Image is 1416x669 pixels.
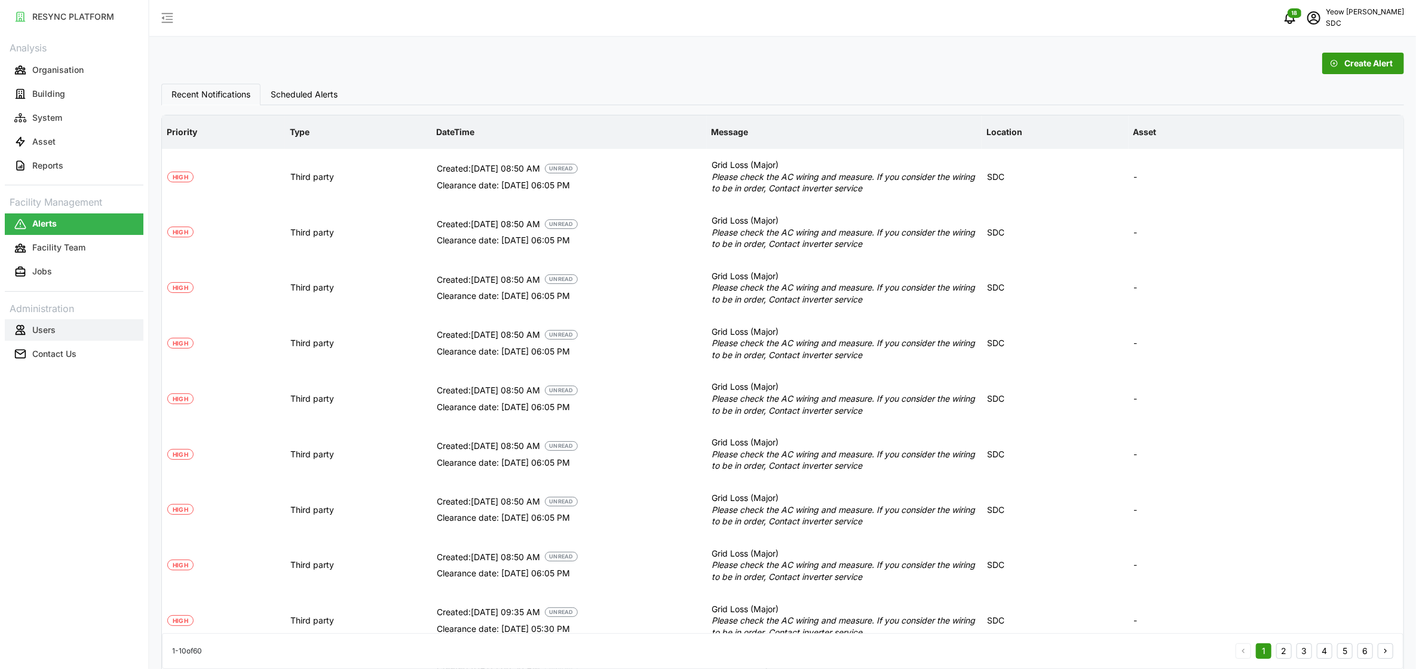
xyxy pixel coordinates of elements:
[32,324,56,336] p: Users
[290,559,427,571] p: Third party
[1134,504,1398,516] p: -
[712,282,976,305] p: Please check the AC wiring and measure. If you consider the wiring to be in order, Contact invert...
[712,603,976,615] p: Grid Loss (Major)
[32,348,76,360] p: Contact Us
[712,227,976,250] p: Please check the AC wiring and measure. If you consider the wiring to be in order, Contact invert...
[5,299,143,316] p: Administration
[987,171,1123,183] p: SDC
[1276,643,1292,659] button: 2
[549,386,574,395] span: UNREAD
[712,171,976,194] p: Please check the AC wiring and measure. If you consider the wiring to be in order, Contact invert...
[290,171,427,183] p: Third party
[173,283,188,292] span: High
[709,117,979,148] p: Message
[549,552,574,561] span: UNREAD
[437,551,540,563] p: Created: [DATE] 08:50 AM
[5,154,143,178] a: Reports
[32,64,84,76] p: Organisation
[437,218,540,230] p: Created: [DATE] 08:50 AM
[1326,7,1404,18] p: Yeow [PERSON_NAME]
[5,6,143,28] button: RESYNC PLATFORM
[173,505,188,514] span: High
[5,260,143,284] a: Jobs
[712,326,976,338] p: Grid Loss (Major)
[1134,448,1398,460] p: -
[1134,171,1398,183] p: -
[984,117,1126,148] p: Location
[5,319,143,341] button: Users
[5,131,143,152] button: Asset
[173,172,188,182] span: High
[549,220,574,228] span: UNREAD
[164,117,283,148] p: Priority
[437,234,570,246] p: Clearance date: [DATE] 06:05 PM
[290,393,427,405] p: Third party
[5,82,143,106] a: Building
[437,567,570,579] p: Clearance date: [DATE] 06:05 PM
[287,117,430,148] p: Type
[987,393,1123,405] p: SDC
[1337,643,1353,659] button: 5
[5,193,143,210] p: Facility Management
[290,615,427,627] p: Third party
[712,492,976,504] p: Grid Loss (Major)
[437,512,570,524] p: Clearance date: [DATE] 06:05 PM
[1297,643,1312,659] button: 3
[1344,53,1393,74] span: Create Alert
[5,83,143,105] button: Building
[32,218,57,230] p: Alerts
[5,155,143,176] button: Reports
[712,448,976,472] p: Please check the AC wiring and measure. If you consider the wiring to be in order, Contact invert...
[1326,18,1404,29] p: SDC
[1134,393,1398,405] p: -
[549,275,574,283] span: UNREAD
[987,615,1123,627] p: SDC
[32,136,56,148] p: Asset
[549,164,574,173] span: UNREAD
[32,112,62,124] p: System
[290,504,427,516] p: Third party
[1357,643,1373,659] button: 6
[5,213,143,235] button: Alerts
[437,440,540,452] p: Created: [DATE] 08:50 AM
[1302,6,1326,30] button: schedule
[437,457,570,469] p: Clearance date: [DATE] 06:05 PM
[549,442,574,450] span: UNREAD
[987,337,1123,349] p: SDC
[5,106,143,130] a: System
[5,236,143,260] a: Facility Team
[434,117,704,148] p: DateTime
[437,274,540,286] p: Created: [DATE] 08:50 AM
[5,343,143,365] button: Contact Us
[437,496,540,508] p: Created: [DATE] 08:50 AM
[712,393,976,416] p: Please check the AC wiring and measure. If you consider the wiring to be in order, Contact invert...
[712,270,976,282] p: Grid Loss (Major)
[32,11,114,23] p: RESYNC PLATFORM
[1134,615,1398,627] p: -
[987,227,1123,239] p: SDC
[437,401,570,413] p: Clearance date: [DATE] 06:05 PM
[987,448,1123,460] p: SDC
[437,346,570,358] p: Clearance date: [DATE] 06:05 PM
[5,58,143,82] a: Organisation
[549,608,574,616] span: UNREAD
[987,559,1123,571] p: SDC
[437,606,540,618] p: Created: [DATE] 09:35 AM
[5,342,143,366] a: Contact Us
[173,616,188,625] span: High
[1134,282,1398,294] p: -
[437,163,540,175] p: Created: [DATE] 08:50 AM
[1292,9,1298,17] span: 18
[32,242,85,253] p: Facility Team
[5,59,143,81] button: Organisation
[5,212,143,236] a: Alerts
[290,337,427,349] p: Third party
[1256,643,1271,659] button: 1
[437,179,570,191] p: Clearance date: [DATE] 06:05 PM
[5,261,143,283] button: Jobs
[549,331,574,339] span: UNREAD
[1278,6,1302,30] button: notifications
[712,215,976,227] p: Grid Loss (Major)
[5,5,143,29] a: RESYNC PLATFORM
[5,107,143,129] button: System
